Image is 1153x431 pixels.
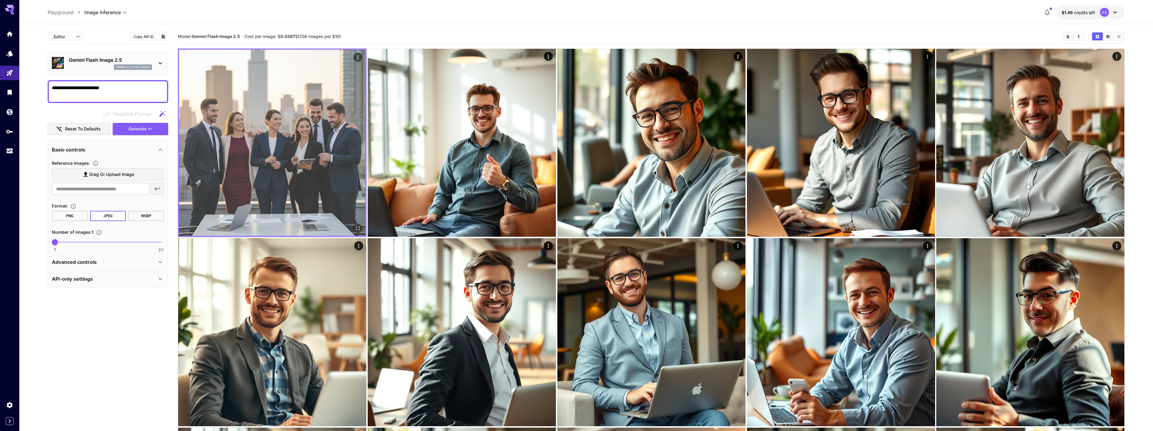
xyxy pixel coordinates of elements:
span: Negative Prompt [113,110,151,117]
img: zWx0vU3WF9WQo701+boPJoXMW33HUbr8E0DZFYIAA= [936,49,1124,237]
p: API-only settings [52,275,93,283]
b: 0.03872 [280,34,298,39]
div: Clear ImagesDownload All [1062,32,1085,41]
button: Generate [113,123,168,135]
img: 691eIAAAA== [747,49,935,237]
div: Actions [354,241,363,250]
span: Drag or upload image [89,171,134,178]
div: Actions [543,241,553,250]
img: t2ycqJJ5OwHlk+8xLHvsQB1foAQBi975h3RdVUZCkZ8lHnRaJSdkylj7M+DYN3p2KD5CZNxYbOdN7YgM2Pf5xHVPha5yjSWGu... [368,238,556,426]
span: 1 [54,247,56,253]
span: Generate [128,125,146,133]
img: 5BSnlE7OovHQZ2nvJ2XwUDrD9ZzQ1ZQu9uZSiXglDfwAf5Q8WqSg6ZShDyYsNDvcXF4FVhA4DVRbZXiGA8dxiBra9AooNXZlT... [747,238,935,426]
div: Actions [1112,52,1121,61]
div: API-only settings [52,272,164,286]
img: bM3zY0V+axysgeWc+fhC+gcL7pPHjLbzFcvDq7DHssDdsWm+clJ1ElVRvb7silxKO5MhY44d3PXqysbKPDhwTFkCjbpybjAAA== [557,49,745,237]
span: $1.46 [1062,10,1074,15]
span: Number of images : 1 [52,230,93,235]
div: AS [1100,8,1109,17]
div: Actions [353,53,362,62]
div: Actions [543,52,553,61]
div: Library [6,89,13,96]
span: Editor [54,33,72,40]
span: Reference Images : [52,161,90,166]
button: Download All [1073,33,1084,40]
div: API Keys [6,128,13,135]
span: Negative prompts are not compatible with the selected model. [101,110,156,117]
div: Actions [733,241,742,250]
button: Choose the file format for the output image. [68,203,79,209]
div: Models [6,50,13,57]
button: PNG [52,211,88,221]
div: Actions [733,52,742,61]
img: 6RKpzsvAygvYIzSedy7fDFYnx1lbwgDD6PacFbQVIsDtY+B5UigGvuFxZGt5sazyCHu16wx7DQleRZ1Z4U5oImPhK4pDEB3da... [368,49,556,237]
button: Show images in list view [1114,33,1124,40]
button: WEBP [128,211,164,221]
div: Settings [6,401,13,409]
p: gemini_2_5_flash_image [116,65,150,69]
span: credits left [1074,10,1095,15]
p: · [241,33,243,40]
div: Advanced controls [52,255,164,269]
button: Show images in grid view [1092,33,1103,40]
p: Advanced controls [52,258,97,266]
button: Upload a reference image to guide the result. This is needed for Image-to-Image or Inpainting. Su... [90,160,101,166]
div: Basic controls [52,142,164,157]
button: $1.4624AS [1056,5,1125,19]
button: Add to library [161,33,166,40]
label: Drag or upload image [52,168,164,181]
div: Playground [6,69,13,77]
img: Vjw60lTpgAAAA== [557,238,745,426]
div: Open in fullscreen [353,224,362,233]
span: Format : [52,203,68,208]
img: Hra48lNyEqRrLoBzWgAA== [936,238,1124,426]
div: $1.4624 [1062,9,1095,16]
div: Home [6,30,13,38]
button: Show images in video view [1103,33,1114,40]
button: Copy AIR ID [130,32,157,41]
p: Basic controls [52,146,85,153]
div: Wallet [6,108,13,116]
span: Cost per image: $ (258 images per $10) [244,34,341,39]
p: Gemini Flash Image 2.5 [69,56,152,64]
div: Show images in grid viewShow images in video viewShow images in list view [1092,32,1125,41]
div: Actions [923,241,932,250]
button: Specify how many images to generate in a single request. Each image generation will be charged se... [93,230,104,236]
span: 20 [158,247,164,253]
b: Gemini Flash Image 2.5 [192,34,240,39]
div: Usage [6,147,13,155]
nav: breadcrumb [48,9,84,16]
button: JPEG [90,211,126,221]
img: Z [179,50,365,236]
div: Gemini Flash Image 2.5gemini_2_5_flash_image [52,54,164,72]
button: Expand sidebar [6,417,14,425]
span: Image Inference [84,9,121,16]
div: Actions [923,52,932,61]
button: Reset to defaults [48,123,110,135]
div: Actions [1112,241,1121,250]
img: yDdES7JZ0xaoCpZzDBrMOZH2ooWh6aYjAAAAAA== [178,238,366,426]
span: Model: [178,34,240,39]
a: Playground [48,9,74,16]
button: Clear Images [1063,33,1073,40]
